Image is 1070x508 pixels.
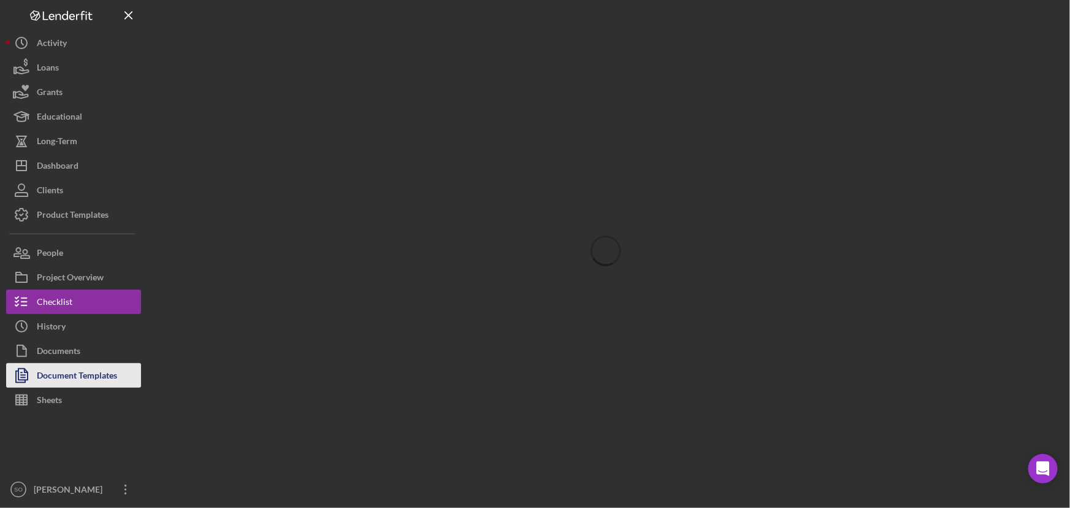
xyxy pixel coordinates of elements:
[6,290,141,314] button: Checklist
[37,31,67,58] div: Activity
[37,178,63,206] div: Clients
[6,55,141,80] button: Loans
[6,153,141,178] button: Dashboard
[6,314,141,339] button: History
[31,477,110,505] div: [PERSON_NAME]
[37,314,66,342] div: History
[6,339,141,363] button: Documents
[37,363,117,391] div: Document Templates
[37,202,109,230] div: Product Templates
[14,487,23,493] text: SO
[6,129,141,153] button: Long-Term
[6,31,141,55] button: Activity
[37,339,80,366] div: Documents
[6,104,141,129] button: Educational
[6,202,141,227] button: Product Templates
[6,178,141,202] button: Clients
[37,80,63,107] div: Grants
[6,80,141,104] button: Grants
[37,290,72,317] div: Checklist
[37,104,82,132] div: Educational
[1028,454,1058,483] div: Open Intercom Messenger
[6,363,141,388] button: Document Templates
[37,388,62,415] div: Sheets
[37,129,77,156] div: Long-Term
[6,388,141,412] button: Sheets
[6,477,141,502] button: SO[PERSON_NAME]
[37,265,104,293] div: Project Overview
[37,241,63,268] div: People
[37,153,78,181] div: Dashboard
[6,241,141,265] button: People
[6,265,141,290] button: Project Overview
[37,55,59,83] div: Loans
